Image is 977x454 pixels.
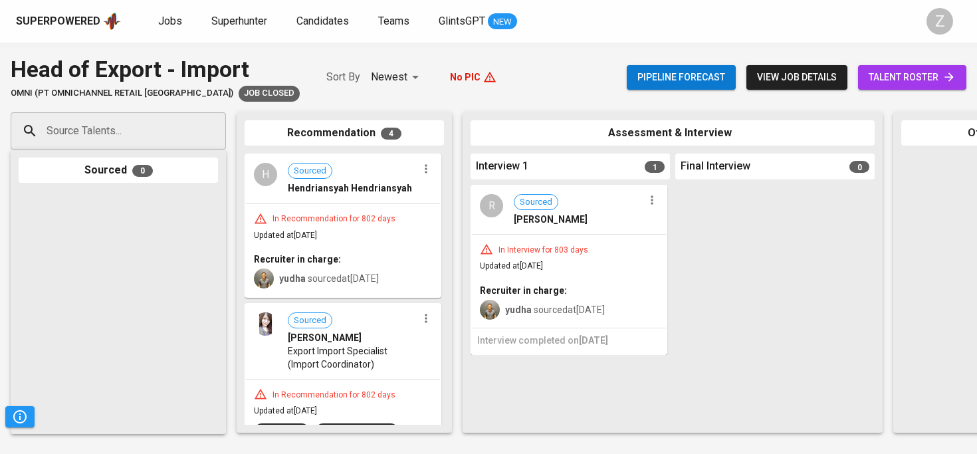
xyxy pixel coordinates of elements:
[211,15,267,27] span: Superhunter
[103,11,121,31] img: app logo
[637,69,725,86] span: Pipeline forecast
[488,15,517,29] span: NEW
[476,159,528,174] span: Interview 1
[471,120,875,146] div: Assessment & Interview
[279,273,379,284] span: sourced at [DATE]
[480,261,543,271] span: Updated at [DATE]
[505,304,605,315] span: sourced at [DATE]
[254,312,277,336] img: 4fcb31ab659a117ca71ba19d414afd5b.jpg
[926,8,953,35] div: Z
[211,13,270,30] a: Superhunter
[371,69,407,85] p: Newest
[5,406,35,427] button: Pipeline Triggers
[378,15,409,27] span: Teams
[11,53,300,86] div: Head of Export - Import
[858,65,966,90] a: talent roster
[371,65,423,90] div: Newest
[254,163,277,186] div: H
[296,13,352,30] a: Candidates
[16,14,100,29] div: Superpowered
[480,194,503,217] div: R
[439,13,517,30] a: GlintsGPT NEW
[514,213,588,226] span: [PERSON_NAME]
[245,154,441,298] div: HSourcedHendriansyah HendriansyahIn Recommendation for 802 daysUpdated at[DATE]Recruiter in charg...
[439,15,485,27] span: GlintsGPT
[158,15,182,27] span: Jobs
[158,13,185,30] a: Jobs
[288,314,332,327] span: Sourced
[132,165,153,177] span: 0
[579,335,608,346] span: [DATE]
[450,70,481,84] p: No PIC
[245,120,444,146] div: Recommendation
[849,161,869,173] span: 0
[288,331,362,344] span: [PERSON_NAME]
[326,69,360,85] p: Sort By
[378,13,412,30] a: Teams
[645,161,665,173] span: 1
[279,273,306,284] b: yudha
[381,128,401,140] span: 4
[869,69,956,86] span: talent roster
[681,159,750,174] span: Final Interview
[296,15,349,27] span: Candidates
[505,304,532,315] b: yudha
[288,181,412,195] span: Hendriansyah Hendriansyah
[267,390,401,401] div: In Recommendation for 802 days
[288,344,417,371] span: Export Import Specialist (Import Coordinator)
[254,254,341,265] b: Recruiter in charge:
[254,269,274,288] img: yudha@glints.com
[477,334,661,348] h6: Interview completed on
[480,300,500,320] img: yudha@glints.com
[471,185,667,355] div: RSourced[PERSON_NAME]In Interview for 803 daysUpdated at[DATE]Recruiter in charge:yudha sourcedat...
[254,406,317,415] span: Updated at [DATE]
[493,245,594,256] div: In Interview for 803 days
[219,130,221,132] button: Open
[514,196,558,209] span: Sourced
[267,213,401,225] div: In Recommendation for 802 days
[239,87,300,100] span: Job Closed
[288,165,332,177] span: Sourced
[11,87,233,100] span: OMNI (PT Omnichannel Retail [GEOGRAPHIC_DATA])
[627,65,736,90] button: Pipeline forecast
[254,231,317,240] span: Updated at [DATE]
[19,158,218,183] div: Sourced
[480,285,567,296] b: Recruiter in charge:
[757,69,837,86] span: view job details
[239,86,300,102] div: Slow response from client
[16,11,121,31] a: Superpoweredapp logo
[746,65,847,90] button: view job details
